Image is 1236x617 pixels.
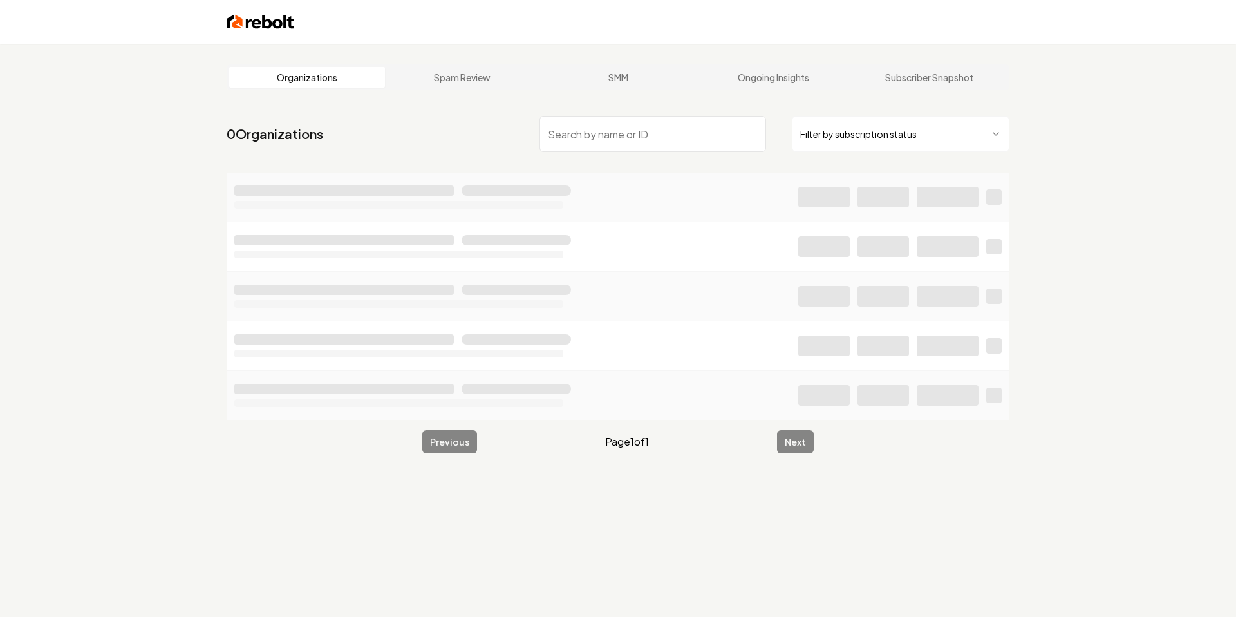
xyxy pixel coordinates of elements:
[227,125,323,143] a: 0Organizations
[851,67,1007,88] a: Subscriber Snapshot
[539,116,766,152] input: Search by name or ID
[540,67,696,88] a: SMM
[385,67,541,88] a: Spam Review
[696,67,852,88] a: Ongoing Insights
[229,67,385,88] a: Organizations
[227,13,294,31] img: Rebolt Logo
[605,434,649,450] span: Page 1 of 1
